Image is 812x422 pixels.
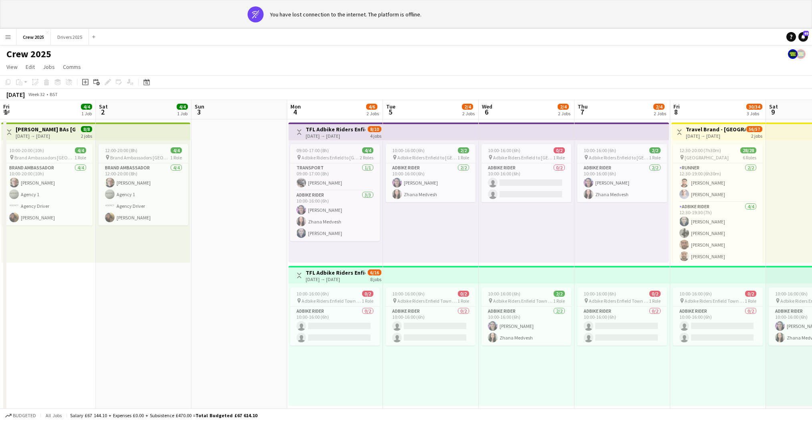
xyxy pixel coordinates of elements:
[51,29,89,45] button: Drivers 2025
[553,155,565,161] span: 1 Role
[99,103,108,110] span: Sat
[584,147,616,153] span: 10:00-16:00 (6h)
[482,103,492,110] span: Wed
[368,269,381,275] span: 6/16
[803,31,809,36] span: 49
[195,103,204,110] span: Sun
[558,111,570,117] div: 2 Jobs
[81,111,92,117] div: 1 Job
[649,298,661,304] span: 1 Role
[576,107,588,117] span: 7
[81,104,92,110] span: 4/4
[577,307,667,346] app-card-role: Adbike Rider0/210:00-16:00 (6h)
[493,298,553,304] span: Adbike Riders Enfield Town to [GEOGRAPHIC_DATA]
[673,287,763,346] div: 10:00-16:00 (6h)0/2 Adbike Riders Enfield Town to [GEOGRAPHIC_DATA]1 RoleAdbike Rider0/210:00-16:...
[99,144,188,225] app-job-card: 12:00-20:00 (8h)4/4 Brand Ambassadors [GEOGRAPHIC_DATA]1 RoleBrand Ambassador4/412:00-20:00 (8h)[...
[3,103,10,110] span: Fri
[290,163,380,191] app-card-role: Transport1/109:00-17:00 (8h)[PERSON_NAME]
[653,104,665,110] span: 2/4
[98,107,108,117] span: 2
[170,155,182,161] span: 1 Role
[368,126,381,132] span: 8/10
[745,298,756,304] span: 1 Role
[392,147,425,153] span: 10:00-16:00 (6h)
[746,126,762,132] span: 56/57
[679,291,712,297] span: 10:00-16:00 (6h)
[457,298,469,304] span: 1 Role
[44,412,63,418] span: All jobs
[290,287,380,346] app-job-card: 10:00-16:00 (6h)0/2 Adbike Riders Enfield Town to [GEOGRAPHIC_DATA]1 RoleAdbike Rider0/210:00-16:...
[481,107,492,117] span: 6
[3,144,93,225] app-job-card: 10:00-20:00 (10h)4/4 Brand Ambassadors [GEOGRAPHIC_DATA]1 RoleBrand Ambassador4/410:00-20:00 (10h...
[99,163,188,225] app-card-role: Brand Ambassador4/412:00-20:00 (8h)[PERSON_NAME]Agency 1Agency Driver[PERSON_NAME]
[177,111,187,117] div: 1 Job
[482,287,571,346] div: 10:00-16:00 (6h)2/2 Adbike Riders Enfield Town to [GEOGRAPHIC_DATA]1 RoleAdbike Rider2/210:00-16:...
[577,144,667,202] div: 10:00-16:00 (6h)2/2 Adbike Riders Enfield to [GEOGRAPHIC_DATA]1 RoleAdbike Rider2/210:00-16:00 (6...
[16,126,75,133] h3: [PERSON_NAME] BAs [GEOGRAPHIC_DATA]
[589,155,649,161] span: Adbike Riders Enfield to [GEOGRAPHIC_DATA]
[553,298,565,304] span: 1 Role
[50,91,58,97] div: BST
[673,163,763,202] app-card-role: Runner2/212:30-19:00 (6h30m)[PERSON_NAME][PERSON_NAME]
[578,103,588,110] span: Thu
[589,298,649,304] span: Adbike Riders Enfield Town to [GEOGRAPHIC_DATA]
[370,275,381,282] div: 8 jobs
[195,412,257,418] span: Total Budgeted £67 614.10
[81,132,92,139] div: 2 jobs
[788,49,798,59] app-user-avatar: Nicola Price
[386,287,476,346] app-job-card: 10:00-16:00 (6h)0/2 Adbike Riders Enfield Town to [GEOGRAPHIC_DATA]1 RoleAdbike Rider0/210:00-16:...
[649,291,661,297] span: 0/2
[26,63,35,70] span: Edit
[6,63,18,70] span: View
[673,144,763,263] app-job-card: 12:30-20:00 (7h30m)28/28 [GEOGRAPHIC_DATA]6 RolesRunner2/212:30-19:00 (6h30m)[PERSON_NAME][PERSON...
[26,91,46,97] span: Week 32
[2,107,10,117] span: 1
[686,133,746,139] div: [DATE] → [DATE]
[458,291,469,297] span: 0/2
[673,307,763,346] app-card-role: Adbike Rider0/210:00-16:00 (6h)
[740,147,756,153] span: 28/28
[685,155,729,161] span: [GEOGRAPHIC_DATA]
[584,291,616,297] span: 10:00-16:00 (6h)
[482,144,571,202] app-job-card: 10:00-16:00 (6h)0/2 Adbike Riders Enfield to [GEOGRAPHIC_DATA]1 RoleAdbike Rider0/210:00-16:00 (6h)
[296,291,329,297] span: 10:00-16:00 (6h)
[193,107,204,117] span: 3
[386,103,395,110] span: Tue
[397,298,457,304] span: Adbike Riders Enfield Town to [GEOGRAPHIC_DATA]
[366,104,377,110] span: 4/6
[302,298,362,304] span: Adbike Riders Enfield Town to [GEOGRAPHIC_DATA]
[105,147,137,153] span: 12:00-20:00 (8h)
[3,62,21,72] a: View
[3,163,93,225] app-card-role: Brand Ambassador4/410:00-20:00 (10h)[PERSON_NAME]Agency 1Agency Driver[PERSON_NAME]
[289,107,301,117] span: 4
[306,269,365,276] h3: TFL Adbike Riders Enfield to [GEOGRAPHIC_DATA]
[386,163,476,202] app-card-role: Adbike Rider2/210:00-16:00 (6h)[PERSON_NAME]Zhana Medvesh
[775,291,808,297] span: 10:00-16:00 (6h)
[171,147,182,153] span: 4/4
[60,62,84,72] a: Comms
[397,155,457,161] span: Adbike Riders Enfield to [GEOGRAPHIC_DATA]
[798,32,808,42] a: 49
[16,29,51,45] button: Crew 2025
[392,291,425,297] span: 10:00-16:00 (6h)
[746,104,762,110] span: 30/34
[360,155,373,161] span: 2 Roles
[751,132,762,139] div: 2 jobs
[290,103,301,110] span: Mon
[796,49,806,59] app-user-avatar: Nicola Price
[43,63,55,70] span: Jobs
[554,291,565,297] span: 2/2
[177,104,188,110] span: 4/4
[370,132,381,139] div: 4 jobs
[63,63,81,70] span: Comms
[386,144,476,202] app-job-card: 10:00-16:00 (6h)2/2 Adbike Riders Enfield to [GEOGRAPHIC_DATA]1 RoleAdbike Rider2/210:00-16:00 (6...
[4,411,37,420] button: Budgeted
[385,107,395,117] span: 5
[110,155,170,161] span: Brand Ambassadors [GEOGRAPHIC_DATA]
[458,147,469,153] span: 2/2
[768,107,778,117] span: 9
[673,103,680,110] span: Fri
